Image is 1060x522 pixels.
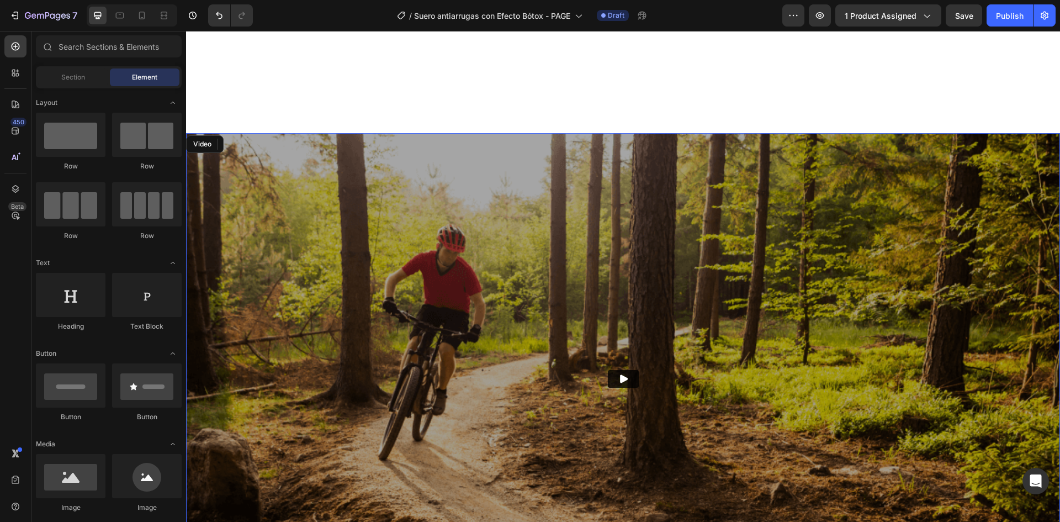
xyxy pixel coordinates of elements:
div: Beta [8,202,26,211]
span: Section [61,72,85,82]
div: Row [112,231,182,241]
span: Suero antiarrugas con Efecto Bótox - PAGE [414,10,570,22]
div: Button [36,412,105,422]
div: Text Block [112,321,182,331]
span: Element [132,72,157,82]
div: Row [36,231,105,241]
span: Toggle open [164,94,182,112]
div: Row [112,161,182,171]
span: Save [955,11,973,20]
span: Toggle open [164,345,182,362]
span: Draft [608,10,624,20]
span: 1 product assigned [845,10,916,22]
span: / [409,10,412,22]
button: Publish [987,4,1033,27]
div: Image [36,503,105,513]
div: Open Intercom Messenger [1022,468,1049,494]
span: Button [36,349,56,358]
div: Video [5,108,28,118]
p: 7 [72,9,77,22]
span: Toggle open [164,435,182,453]
button: 1 product assigned [835,4,941,27]
button: Save [946,4,982,27]
div: Publish [996,10,1024,22]
button: Play [422,339,453,357]
span: Text [36,258,50,268]
div: Image [112,503,182,513]
span: Toggle open [164,254,182,272]
div: Undo/Redo [208,4,253,27]
div: Row [36,161,105,171]
span: Media [36,439,55,449]
div: Button [112,412,182,422]
span: Layout [36,98,57,108]
button: 7 [4,4,82,27]
input: Search Sections & Elements [36,35,182,57]
div: Heading [36,321,105,331]
div: 450 [10,118,26,126]
iframe: Design area [186,31,1060,522]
